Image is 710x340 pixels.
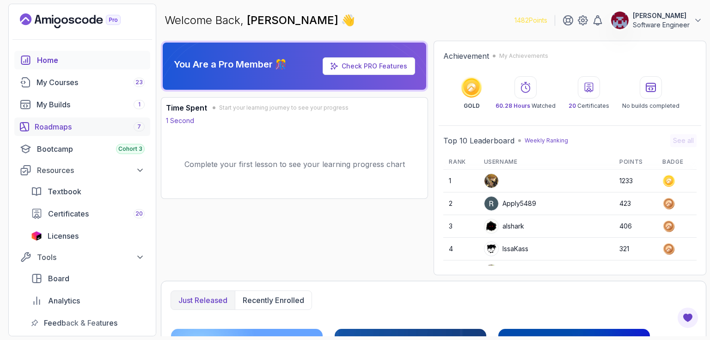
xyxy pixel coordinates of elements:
span: 60.28 Hours [496,102,530,109]
td: 4 [443,238,478,260]
span: Cohort 3 [118,145,142,153]
a: certificates [25,204,150,223]
td: 3 [443,215,478,238]
h2: Top 10 Leaderboard [443,135,514,146]
th: Points [614,155,657,170]
div: IssaKass [484,241,528,256]
td: 1233 [614,170,657,192]
div: Bootcamp [37,143,145,155]
p: 1 Second [166,116,194,125]
h2: Achievement [443,50,489,62]
div: alshark [484,219,524,234]
p: My Achievements [499,52,548,60]
span: Certificates [48,208,89,219]
div: Apply5489 [484,196,536,211]
a: bootcamp [14,140,150,158]
p: Complete your first lesson to see your learning progress chart [184,159,405,170]
p: Just released [178,295,227,306]
button: Recently enrolled [235,291,312,309]
span: 7 [137,123,141,130]
p: [PERSON_NAME] [633,11,690,20]
td: 5 [443,260,478,283]
p: Weekly Ranking [525,137,568,144]
img: user profile image [484,242,498,256]
a: courses [14,73,150,92]
span: 23 [135,79,143,86]
a: textbook [25,182,150,201]
button: user profile image[PERSON_NAME]Software Engineer [611,11,703,30]
button: Just released [171,291,235,309]
td: 423 [614,192,657,215]
div: Roadmaps [35,121,145,132]
span: Textbook [48,186,81,197]
a: roadmaps [14,117,150,136]
th: Username [478,155,614,170]
p: Watched [496,102,556,110]
p: Software Engineer [633,20,690,30]
a: feedback [25,314,150,332]
a: builds [14,95,150,114]
span: 20 [135,210,143,217]
button: See all [670,134,697,147]
th: Badge [657,155,697,170]
span: Analytics [48,295,80,306]
span: Board [48,273,69,284]
p: Recently enrolled [243,295,304,306]
span: [PERSON_NAME] [247,13,341,27]
p: No builds completed [622,102,679,110]
td: 2 [443,192,478,215]
th: Rank [443,155,478,170]
a: Check PRO Features [323,57,415,75]
img: user profile image [484,174,498,188]
p: 1482 Points [514,16,547,25]
a: Landing page [20,13,142,28]
a: Check PRO Features [342,62,407,70]
div: My Courses [37,77,145,88]
span: Start your learning journey to see your progress [219,104,349,111]
button: Tools [14,249,150,266]
div: Home [37,55,145,66]
img: user profile image [484,197,498,210]
p: Certificates [569,102,609,110]
span: Licenses [48,230,79,241]
a: home [14,51,150,69]
div: wittybadgerbfbbc [484,264,557,279]
p: You Are a Pro Member 🎊 [174,58,287,71]
span: 👋 [341,13,355,28]
div: Tools [37,252,145,263]
td: 282 [614,260,657,283]
span: 20 [569,102,576,109]
span: 1 [138,101,141,108]
td: 1 [443,170,478,192]
a: board [25,269,150,288]
img: jetbrains icon [31,231,42,241]
div: My Builds [37,99,145,110]
a: licenses [25,227,150,245]
button: Open Feedback Button [677,307,699,329]
td: 406 [614,215,657,238]
p: GOLD [464,102,480,110]
img: user profile image [611,12,629,29]
p: Welcome Back, [165,13,355,28]
img: user profile image [484,265,498,278]
h3: Time Spent [166,102,207,113]
img: user profile image [484,219,498,233]
button: Resources [14,162,150,179]
a: analytics [25,291,150,310]
td: 321 [614,238,657,260]
span: Feedback & Features [44,317,117,328]
div: Resources [37,165,145,176]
